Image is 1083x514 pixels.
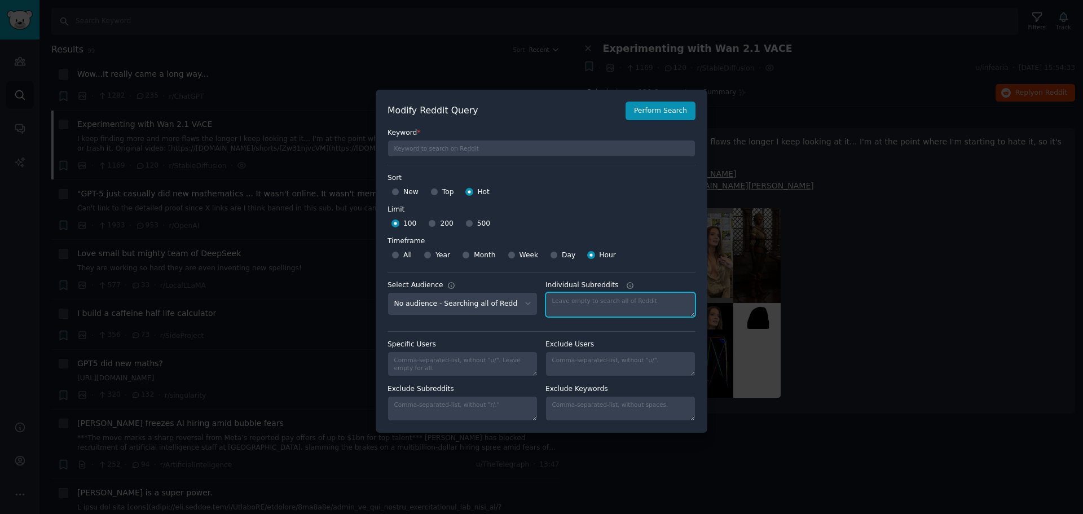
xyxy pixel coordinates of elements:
[388,384,538,394] label: Exclude Subreddits
[435,251,450,261] span: Year
[388,205,404,215] div: Limit
[388,340,538,350] label: Specific Users
[520,251,539,261] span: Week
[474,251,495,261] span: Month
[562,251,575,261] span: Day
[442,187,454,197] span: Top
[545,280,695,291] label: Individual Subreddits
[388,104,619,118] h2: Modify Reddit Query
[403,187,419,197] span: New
[388,232,695,247] label: Timeframe
[440,219,453,229] span: 200
[545,384,695,394] label: Exclude Keywords
[477,219,490,229] span: 500
[403,219,416,229] span: 100
[403,251,412,261] span: All
[388,280,443,291] div: Select Audience
[388,140,695,157] input: Keyword to search on Reddit
[626,102,695,121] button: Perform Search
[477,187,490,197] span: Hot
[388,128,695,138] label: Keyword
[388,173,695,183] label: Sort
[599,251,616,261] span: Hour
[545,340,695,350] label: Exclude Users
